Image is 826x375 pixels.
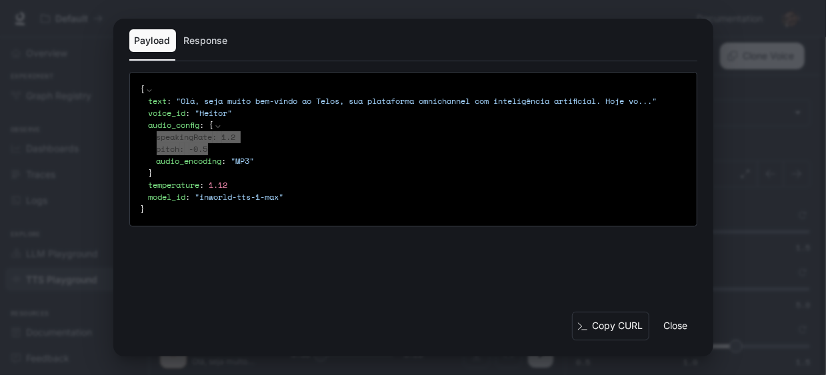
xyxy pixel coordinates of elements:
[149,179,200,190] span: temperature
[157,131,686,143] div: :
[149,167,153,179] span: }
[189,143,208,155] span: -0.5
[149,191,686,203] div: :
[141,203,145,214] span: }
[177,95,657,107] span: " Olá, seja muito bem-vindo ao Telos, sua plataforma omnichannel com inteligência artificial. Hoj...
[149,119,200,131] span: audio_config
[149,107,686,119] div: :
[149,179,686,191] div: :
[149,119,686,179] div: :
[157,155,686,167] div: :
[209,179,228,190] span: 1.12
[157,131,213,143] span: speakingRate
[222,131,236,143] span: 1.2
[157,143,180,155] span: pitch
[149,191,186,202] span: model_id
[149,95,686,107] div: :
[149,95,167,107] span: text
[195,191,284,202] span: " inworld-tts-1-max "
[179,29,233,52] button: Response
[157,155,222,167] span: audio_encoding
[572,312,649,340] button: Copy CURL
[129,29,176,52] button: Payload
[231,155,255,167] span: " MP3 "
[149,107,186,119] span: voice_id
[195,107,233,119] span: " Heitor "
[209,119,214,131] span: {
[141,83,145,95] span: {
[157,143,686,155] div: :
[655,313,697,340] button: Close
